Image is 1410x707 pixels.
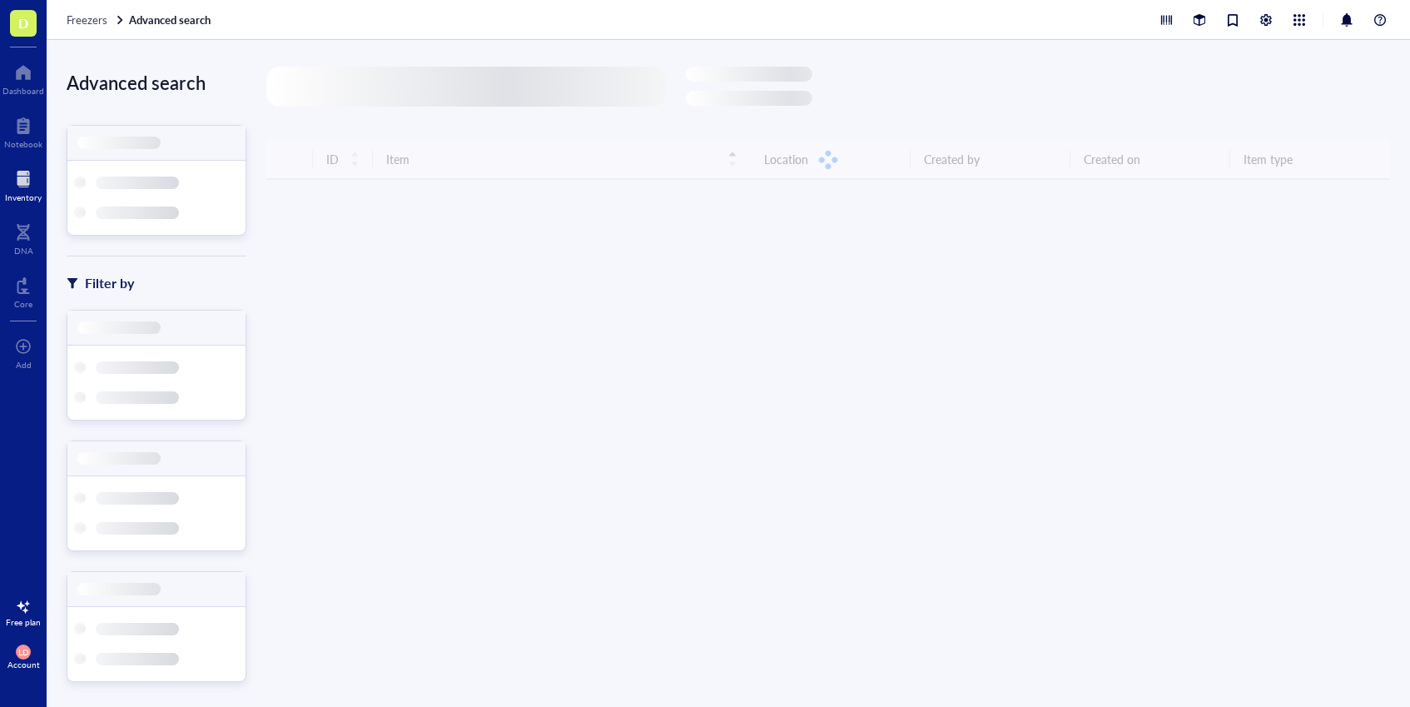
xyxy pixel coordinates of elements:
div: Notebook [4,139,42,149]
div: Account [7,660,40,670]
a: Dashboard [2,59,44,96]
div: Dashboard [2,86,44,96]
span: Freezers [67,12,107,27]
span: D [18,12,28,33]
div: Add [16,360,32,370]
div: Core [14,299,32,309]
div: Free plan [6,617,41,627]
a: Notebook [4,112,42,149]
a: Inventory [5,166,42,202]
div: DNA [14,246,33,256]
a: Core [14,272,32,309]
a: Advanced search [129,12,214,27]
div: Advanced search [67,67,246,98]
span: LD [18,647,29,657]
div: Filter by [85,272,134,294]
a: DNA [14,219,33,256]
div: Inventory [5,192,42,202]
a: Freezers [67,12,126,27]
